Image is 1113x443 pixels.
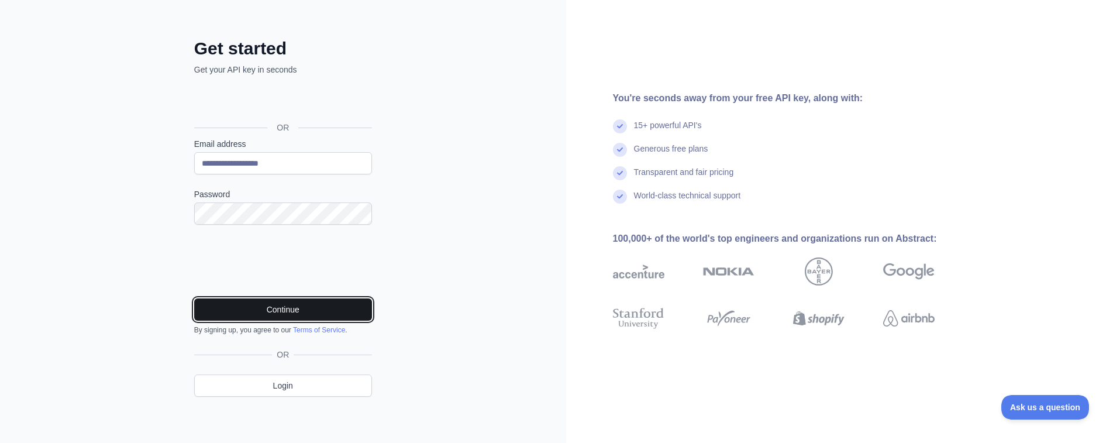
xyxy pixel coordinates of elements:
[194,64,372,75] p: Get your API key in seconds
[194,375,372,397] a: Login
[613,190,627,204] img: check mark
[634,166,734,190] div: Transparent and fair pricing
[293,326,345,334] a: Terms of Service
[634,119,702,143] div: 15+ powerful API's
[613,232,972,246] div: 100,000+ of the world's top engineers and organizations run on Abstract:
[194,188,372,200] label: Password
[613,143,627,157] img: check mark
[613,166,627,180] img: check mark
[613,119,627,133] img: check mark
[805,257,833,286] img: bayer
[1001,395,1090,420] iframe: Toggle Customer Support
[613,91,972,105] div: You're seconds away from your free API key, along with:
[188,88,375,114] iframe: “使用 Google 账号登录”按钮
[194,38,372,59] h2: Get started
[883,257,935,286] img: google
[613,257,664,286] img: accenture
[634,190,741,213] div: World-class technical support
[194,239,372,284] iframe: reCAPTCHA
[793,305,845,331] img: shopify
[883,305,935,331] img: airbnb
[634,143,708,166] div: Generous free plans
[703,305,754,331] img: payoneer
[194,298,372,321] button: Continue
[703,257,754,286] img: nokia
[613,305,664,331] img: stanford university
[194,325,372,335] div: By signing up, you agree to our .
[272,349,294,360] span: OR
[267,122,298,133] span: OR
[194,138,372,150] label: Email address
